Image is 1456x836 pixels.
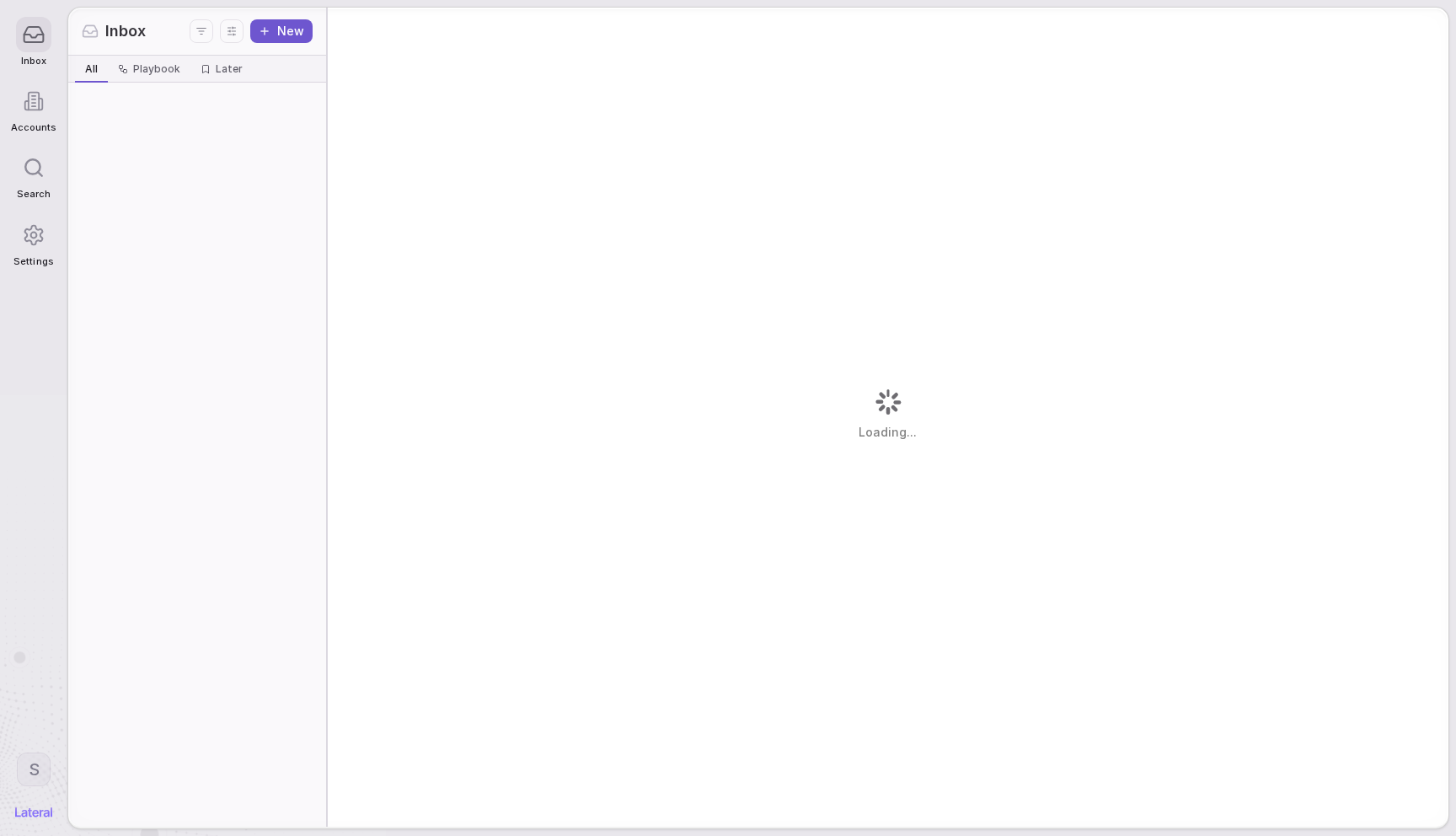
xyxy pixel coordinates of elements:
span: Loading... [859,424,917,441]
span: S [29,758,40,780]
span: All [85,62,98,76]
button: Display settings [220,19,244,43]
span: Inbox [21,56,46,67]
span: Settings [13,256,53,267]
span: Search [17,189,51,200]
a: Settings [11,209,56,276]
span: Playbook [133,62,180,76]
span: Later [216,62,243,76]
span: Inbox [105,20,146,42]
a: Accounts [11,75,56,142]
button: New thread [250,19,313,43]
span: Accounts [11,122,56,133]
a: Inbox [11,8,56,75]
button: Filters [190,19,213,43]
img: Lateral [15,807,52,817]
